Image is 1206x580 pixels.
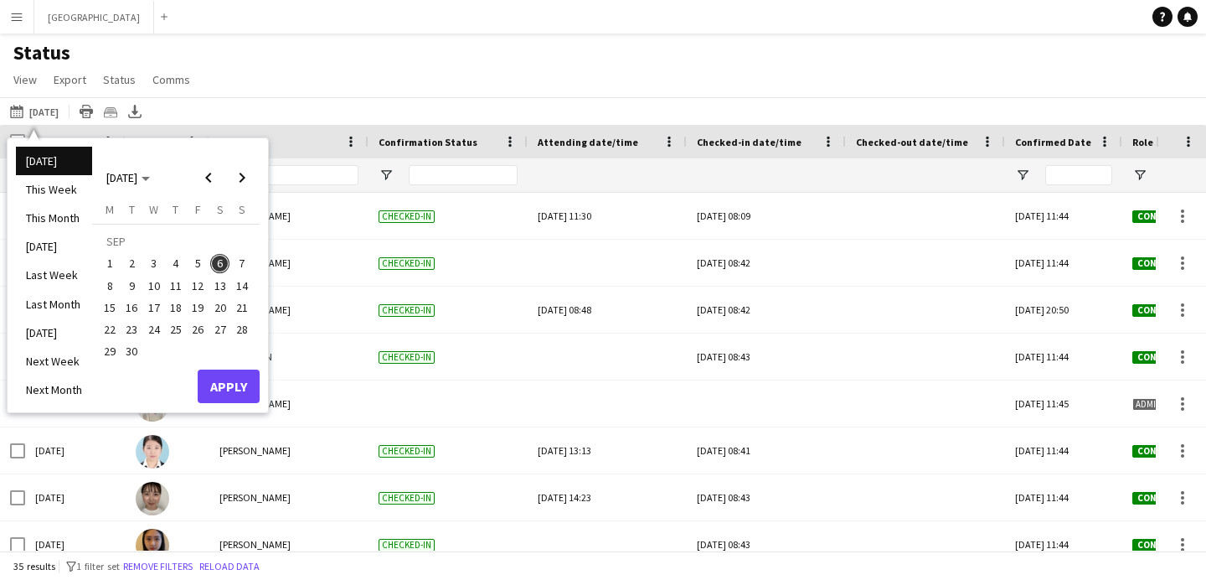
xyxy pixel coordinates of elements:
[379,210,435,223] span: Checked-in
[1005,287,1122,333] div: [DATE] 20:50
[697,287,836,333] div: [DATE] 08:42
[210,319,230,339] span: 27
[146,69,197,91] a: Comms
[379,168,394,183] button: Open Filter Menu
[76,101,96,122] app-action-btn: Print
[136,529,169,562] img: haruna takahashi
[99,252,121,274] button: 01-09-2025
[122,254,142,274] span: 2
[99,340,121,362] button: 29-09-2025
[99,318,121,340] button: 22-09-2025
[379,492,435,505] span: Checked-in
[538,193,677,239] div: [DATE] 11:30
[538,474,677,520] div: [DATE] 14:23
[210,254,230,274] span: 6
[144,276,164,296] span: 10
[250,165,358,185] input: Name Filter Input
[120,557,196,576] button: Remove filters
[166,298,186,318] span: 18
[187,318,209,340] button: 26-09-2025
[1005,381,1122,427] div: [DATE] 11:45
[538,136,638,148] span: Attending date/time
[231,252,253,274] button: 07-09-2025
[1015,168,1030,183] button: Open Filter Menu
[129,202,135,217] span: T
[232,298,252,318] span: 21
[1132,168,1147,183] button: Open Filter Menu
[16,147,92,175] li: [DATE]
[121,297,142,318] button: 16-09-2025
[1005,521,1122,567] div: [DATE] 11:44
[187,252,209,274] button: 05-09-2025
[16,375,92,404] li: Next Month
[1015,136,1091,148] span: Confirmed Date
[697,521,836,567] div: [DATE] 08:43
[192,161,225,194] button: Previous month
[136,136,164,148] span: Photo
[100,342,120,362] span: 29
[121,252,142,274] button: 02-09-2025
[152,72,190,87] span: Comms
[100,319,120,339] span: 22
[166,276,186,296] span: 11
[196,557,263,576] button: Reload data
[219,136,246,148] span: Name
[34,1,154,34] button: [GEOGRAPHIC_DATA]
[188,319,208,339] span: 26
[232,254,252,274] span: 7
[538,287,677,333] div: [DATE] 08:48
[1005,427,1122,474] div: [DATE] 11:44
[16,290,92,318] li: Last Month
[166,319,186,339] span: 25
[409,165,518,185] input: Confirmation Status Filter Input
[225,161,259,194] button: Next month
[121,318,142,340] button: 23-09-2025
[697,474,836,520] div: [DATE] 08:43
[100,298,120,318] span: 15
[1005,193,1122,239] div: [DATE] 11:44
[232,319,252,339] span: 28
[188,276,208,296] span: 12
[121,275,142,297] button: 09-09-2025
[103,72,136,87] span: Status
[1045,165,1112,185] input: Confirmed Date Filter Input
[16,318,92,347] li: [DATE]
[165,318,187,340] button: 25-09-2025
[538,427,677,474] div: [DATE] 13:13
[195,202,201,217] span: F
[165,297,187,318] button: 18-09-2025
[379,445,435,458] span: Checked-in
[16,175,92,204] li: This Week
[100,101,121,122] app-action-btn: Crew files as ZIP
[16,347,92,375] li: Next Week
[165,275,187,297] button: 11-09-2025
[136,435,169,469] img: Airu Hayashi
[231,318,253,340] button: 28-09-2025
[1132,210,1194,223] span: Confirmed
[143,275,165,297] button: 10-09-2025
[209,275,230,297] button: 13-09-2025
[35,136,59,148] span: Date
[143,318,165,340] button: 24-09-2025
[100,276,120,296] span: 8
[100,163,157,193] button: Choose month and year
[1132,136,1188,148] span: Role Status
[1132,492,1194,505] span: Confirmed
[188,254,208,274] span: 5
[16,204,92,232] li: This Month
[143,297,165,318] button: 17-09-2025
[173,202,178,217] span: T
[122,342,142,362] span: 30
[232,276,252,296] span: 14
[144,298,164,318] span: 17
[99,297,121,318] button: 15-09-2025
[165,252,187,274] button: 04-09-2025
[122,298,142,318] span: 16
[122,319,142,339] span: 23
[25,474,126,520] div: [DATE]
[219,444,291,457] span: [PERSON_NAME]
[379,351,435,364] span: Checked-in
[99,230,253,252] td: SEP
[122,276,142,296] span: 9
[187,297,209,318] button: 19-09-2025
